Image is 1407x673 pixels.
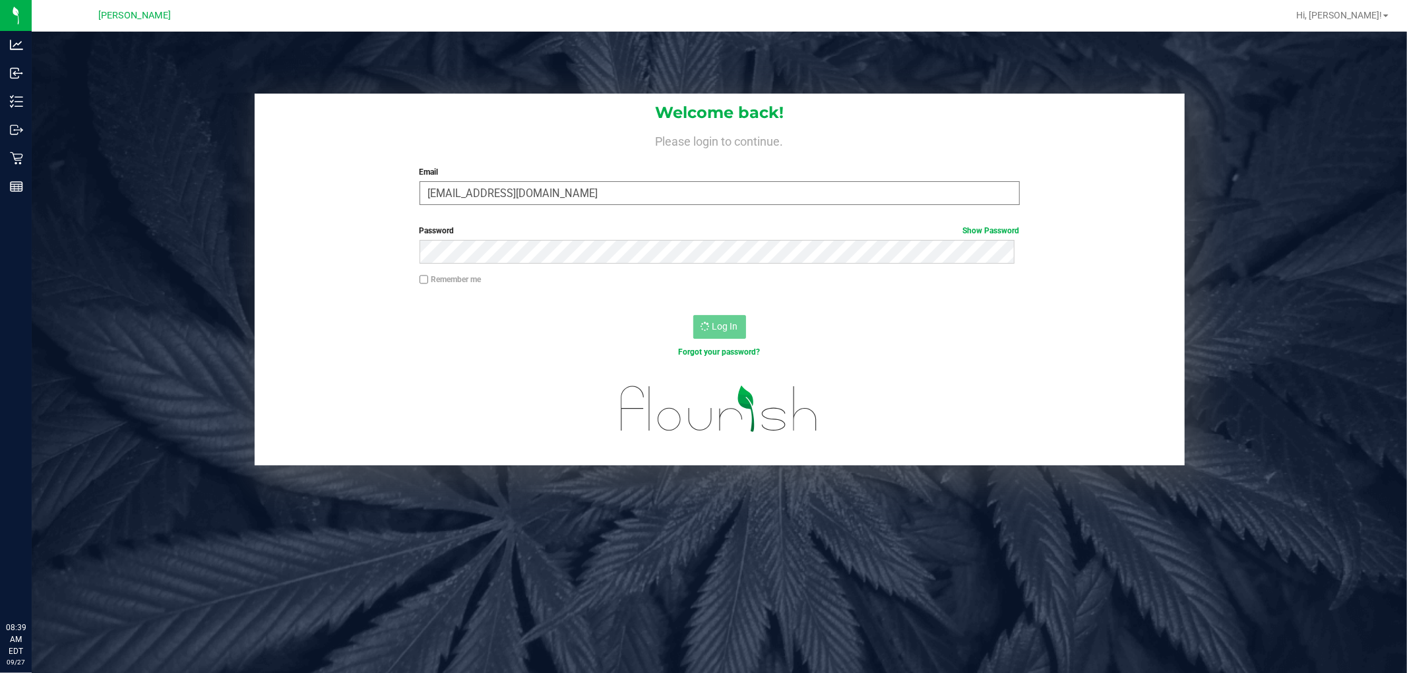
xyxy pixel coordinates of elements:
[255,104,1185,121] h1: Welcome back!
[98,10,171,21] span: [PERSON_NAME]
[10,123,23,136] inline-svg: Outbound
[10,38,23,51] inline-svg: Analytics
[963,226,1020,235] a: Show Password
[679,347,761,357] a: Forgot your password?
[6,657,26,667] p: 09/27
[1296,10,1382,20] span: Hi, [PERSON_NAME]!
[10,180,23,193] inline-svg: Reports
[6,622,26,657] p: 08:39 AM EDT
[10,67,23,80] inline-svg: Inbound
[693,315,746,339] button: Log In
[420,166,1020,178] label: Email
[255,132,1185,148] h4: Please login to continue.
[420,226,454,235] span: Password
[420,275,429,284] input: Remember me
[712,321,738,332] span: Log In
[603,372,836,446] img: flourish_logo.svg
[10,152,23,165] inline-svg: Retail
[420,274,482,285] label: Remember me
[10,95,23,108] inline-svg: Inventory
